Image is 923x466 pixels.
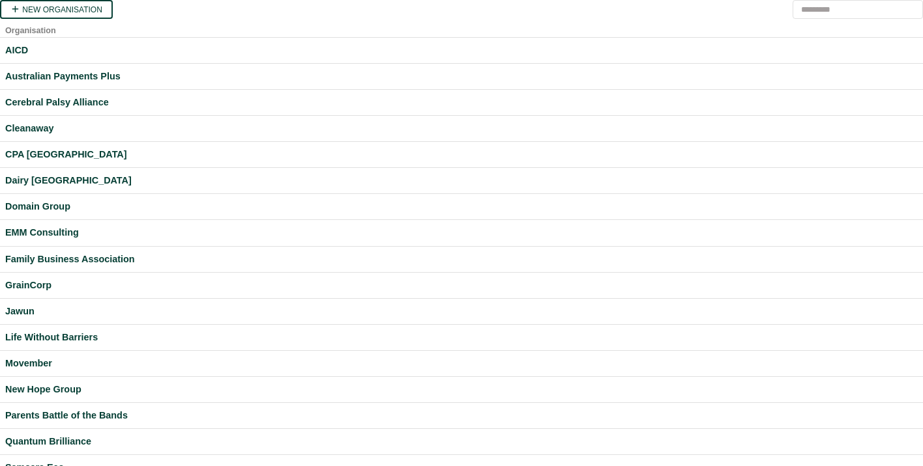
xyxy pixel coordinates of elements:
a: Cleanaway [5,121,918,136]
a: AICD [5,43,918,58]
a: Quantum Brilliance [5,434,918,449]
a: Movember [5,356,918,371]
a: Domain Group [5,199,918,214]
a: EMM Consulting [5,225,918,240]
a: Australian Payments Plus [5,69,918,84]
a: Jawun [5,304,918,319]
a: Dairy [GEOGRAPHIC_DATA] [5,173,918,188]
a: GrainCorp [5,278,918,293]
a: Parents Battle of the Bands [5,408,918,423]
a: Life Without Barriers [5,330,918,345]
a: CPA [GEOGRAPHIC_DATA] [5,147,918,162]
a: New Hope Group [5,382,918,397]
a: Family Business Association [5,252,918,267]
a: Cerebral Palsy Alliance [5,95,918,110]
